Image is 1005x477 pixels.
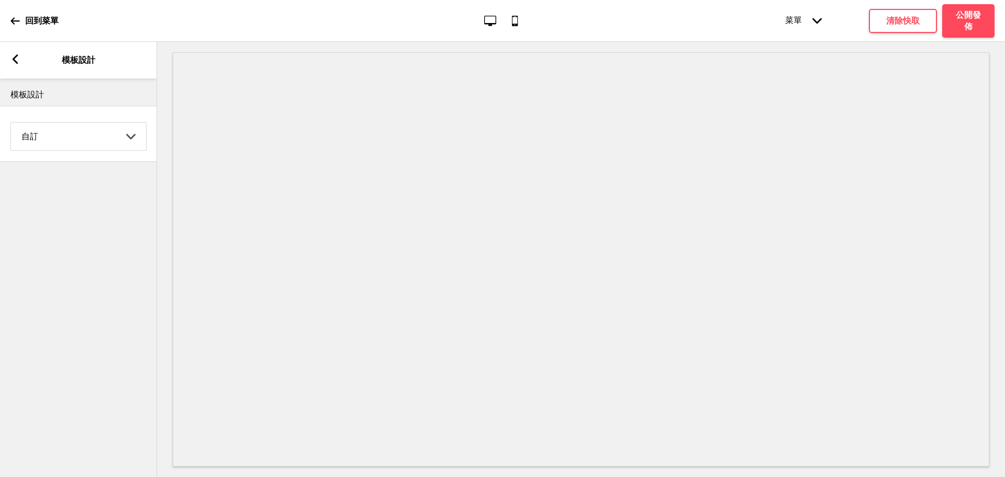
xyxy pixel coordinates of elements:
[62,54,95,66] p: 模板設計
[775,5,832,37] div: 菜單
[942,4,995,38] button: 公開發佈
[25,15,59,27] p: 回到菜單
[886,15,920,27] h4: 清除快取
[10,89,147,101] p: 模板設計
[953,9,984,32] h4: 公開發佈
[10,7,59,35] a: 回到菜單
[869,9,937,33] button: 清除快取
